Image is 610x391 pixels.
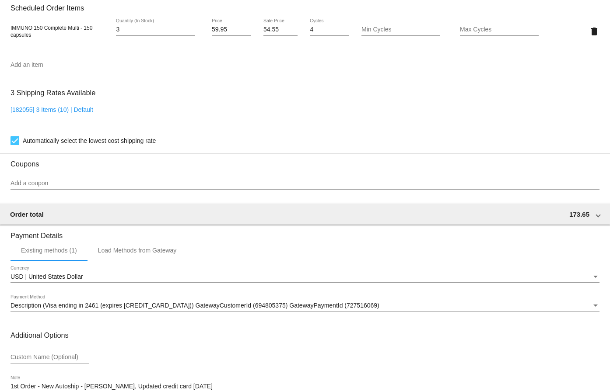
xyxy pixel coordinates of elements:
[569,211,589,218] span: 173.65
[11,302,599,309] mat-select: Payment Method
[361,26,440,33] input: Min Cycles
[11,62,599,69] input: Add an item
[11,25,92,38] span: IMMUNO 150 Complete Multi - 150 capsules
[11,331,599,339] h3: Additional Options
[116,26,195,33] input: Quantity (In Stock)
[460,26,539,33] input: Max Cycles
[11,83,95,102] h3: 3 Shipping Rates Available
[11,354,89,361] input: Custom Name (Optional)
[212,26,251,33] input: Price
[11,273,599,280] mat-select: Currency
[589,26,599,37] mat-icon: delete
[11,225,599,240] h3: Payment Details
[21,247,77,254] div: Existing methods (1)
[11,153,599,168] h3: Coupons
[10,211,44,218] span: Order total
[310,26,349,33] input: Cycles
[11,302,379,309] span: Description (Visa ending in 2461 (expires [CREDIT_CARD_DATA])) GatewayCustomerId (694805375) Gate...
[11,180,599,187] input: Add a coupon
[23,135,156,146] span: Automatically select the lowest cost shipping rate
[263,26,298,33] input: Sale Price
[11,106,93,113] a: [182055] 3 Items (10) | Default
[98,247,177,254] div: Load Methods from Gateway
[11,273,83,280] span: USD | United States Dollar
